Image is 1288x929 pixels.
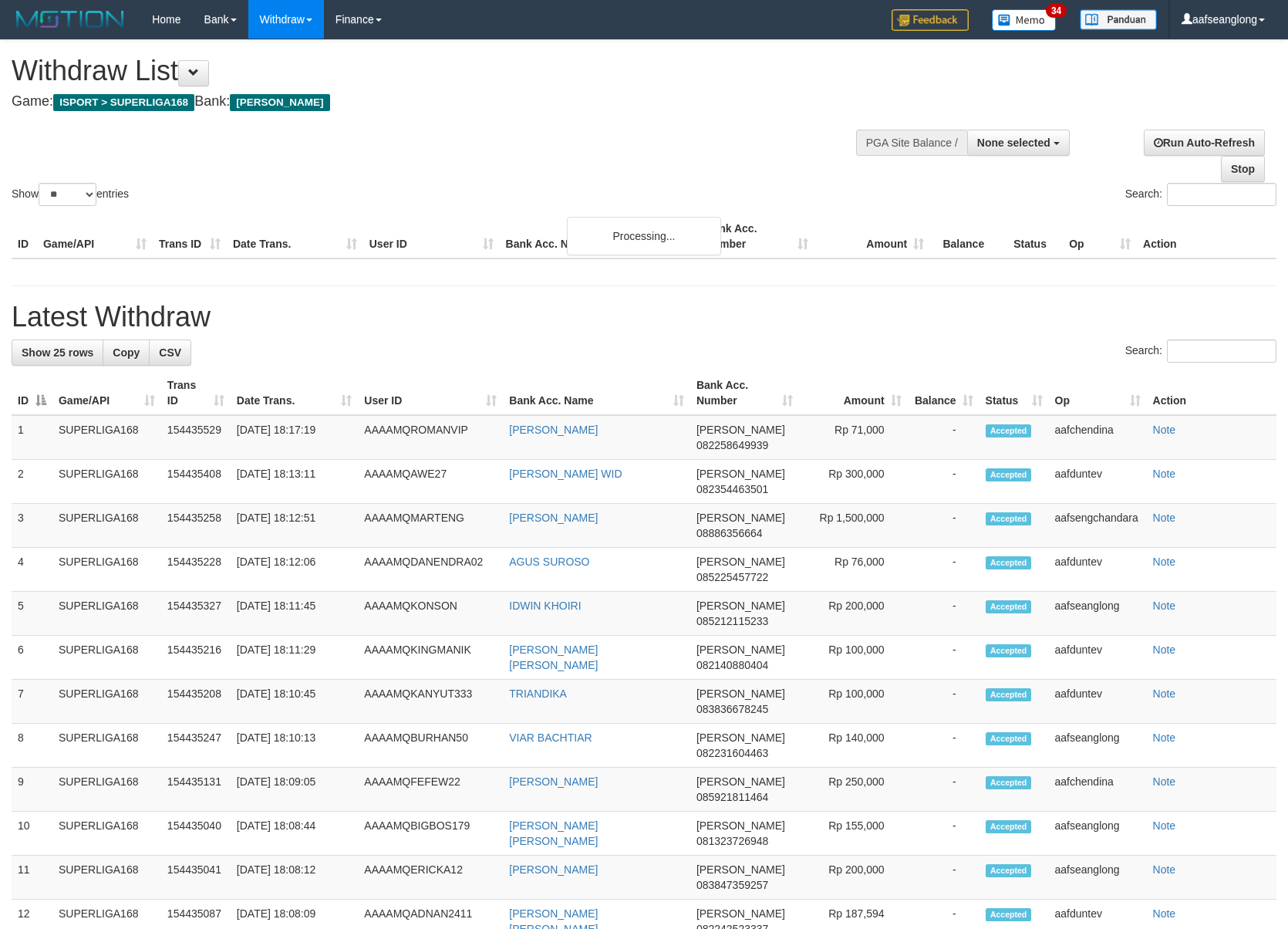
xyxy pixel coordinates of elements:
[1153,863,1176,876] a: Note
[161,812,231,856] td: 154435040
[908,812,979,856] td: -
[52,856,161,900] td: SUPERLIGA168
[696,775,785,788] span: [PERSON_NAME]
[1007,215,1063,258] th: Status
[1125,183,1276,206] label: Search:
[567,217,721,255] div: Processing...
[992,9,1057,31] img: Button%20Memo.svg
[161,724,231,768] td: 154435247
[696,835,768,847] span: Copy 081323726948 to clipboard
[908,856,979,900] td: -
[1125,340,1276,363] label: Search:
[696,615,768,627] span: Copy 085212115233 to clipboard
[12,592,52,636] td: 5
[696,819,785,832] span: [PERSON_NAME]
[1167,183,1276,206] input: Search:
[1153,731,1176,744] a: Note
[358,724,503,768] td: AAAAMQBURHAN50
[12,183,129,206] label: Show entries
[986,820,1032,833] span: Accepted
[509,424,598,436] a: [PERSON_NAME]
[358,460,503,504] td: AAAAMQAWE27
[1153,512,1176,524] a: Note
[231,460,359,504] td: [DATE] 18:13:11
[503,371,690,415] th: Bank Acc. Name: activate to sort column ascending
[1049,636,1147,680] td: aafduntev
[1153,907,1176,920] a: Note
[52,504,161,548] td: SUPERLIGA168
[799,371,908,415] th: Amount: activate to sort column ascending
[892,9,969,31] img: Feedback.jpg
[12,415,52,460] td: 1
[799,415,908,460] td: Rp 71,000
[799,768,908,812] td: Rp 250,000
[986,688,1032,701] span: Accepted
[967,130,1070,156] button: None selected
[1167,340,1276,363] input: Search:
[696,687,785,700] span: [PERSON_NAME]
[52,680,161,724] td: SUPERLIGA168
[161,680,231,724] td: 154435208
[696,644,785,656] span: [PERSON_NAME]
[1080,9,1157,30] img: panduan.png
[231,636,359,680] td: [DATE] 18:11:29
[1049,592,1147,636] td: aafseanglong
[52,548,161,592] td: SUPERLIGA168
[12,856,52,900] td: 11
[696,468,785,480] span: [PERSON_NAME]
[799,460,908,504] td: Rp 300,000
[358,415,503,460] td: AAAAMQROMANVIP
[696,863,785,876] span: [PERSON_NAME]
[1049,460,1147,504] td: aafduntev
[908,371,979,415] th: Balance: activate to sort column ascending
[103,340,150,366] a: Copy
[986,468,1032,481] span: Accepted
[1049,768,1147,812] td: aafchendina
[908,768,979,812] td: -
[1046,4,1067,18] span: 34
[908,460,979,504] td: -
[1221,156,1265,182] a: Stop
[696,483,768,495] span: Copy 082354463501 to clipboard
[358,856,503,900] td: AAAAMQERICKA12
[930,215,1007,258] th: Balance
[161,460,231,504] td: 154435408
[12,812,52,856] td: 10
[799,548,908,592] td: Rp 76,000
[161,592,231,636] td: 154435327
[908,724,979,768] td: -
[12,680,52,724] td: 7
[1144,130,1265,156] a: Run Auto-Refresh
[1049,724,1147,768] td: aafseanglong
[231,371,359,415] th: Date Trans.: activate to sort column ascending
[696,424,785,436] span: [PERSON_NAME]
[12,340,103,366] a: Show 25 rows
[12,8,129,31] img: MOTION_logo.png
[161,636,231,680] td: 154435216
[908,636,979,680] td: -
[149,340,191,366] a: CSV
[696,907,785,920] span: [PERSON_NAME]
[231,548,359,592] td: [DATE] 18:12:06
[358,812,503,856] td: AAAAMQBIGBOS179
[1049,371,1147,415] th: Op: activate to sort column ascending
[509,863,598,876] a: [PERSON_NAME]
[230,94,329,111] span: [PERSON_NAME]
[509,468,622,480] a: [PERSON_NAME] WID
[358,504,503,548] td: AAAAMQMARTENG
[12,504,52,548] td: 3
[509,731,592,744] a: VIAR BACHTIAR
[509,644,598,671] a: [PERSON_NAME] [PERSON_NAME]
[696,879,768,891] span: Copy 083847359257 to clipboard
[986,600,1032,613] span: Accepted
[12,636,52,680] td: 6
[358,371,503,415] th: User ID: activate to sort column ascending
[696,747,768,759] span: Copy 082231604463 to clipboard
[908,592,979,636] td: -
[509,556,589,568] a: AGUS SUROSO
[153,215,227,258] th: Trans ID
[1153,687,1176,700] a: Note
[231,856,359,900] td: [DATE] 18:08:12
[358,768,503,812] td: AAAAMQFEFEW22
[986,424,1032,437] span: Accepted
